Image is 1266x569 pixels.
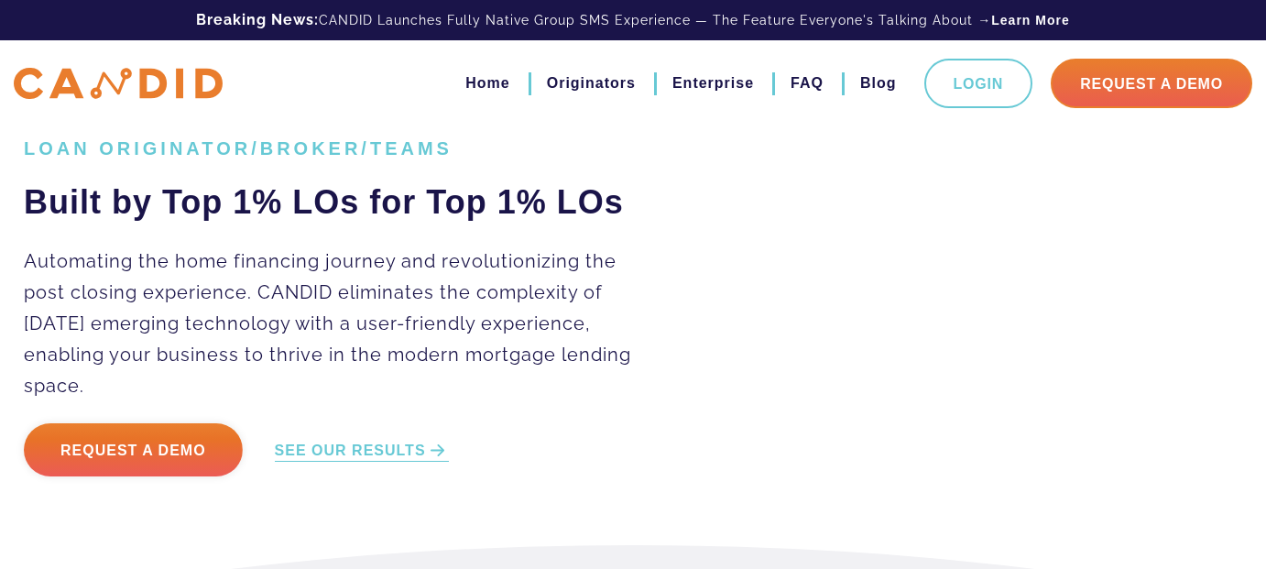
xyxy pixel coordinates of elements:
a: SEE OUR RESULTS [275,441,449,462]
a: Learn More [991,11,1069,29]
a: Request a Demo [24,423,243,476]
img: CANDID APP [14,68,223,100]
a: Originators [547,68,636,99]
a: Login [924,59,1033,108]
a: Home [465,68,509,99]
a: FAQ [791,68,824,99]
a: Blog [860,68,897,99]
b: Breaking News: [196,11,319,28]
a: Enterprise [672,68,754,99]
h1: LOAN ORIGINATOR/BROKER/TEAMS [24,137,659,159]
h2: Built by Top 1% LOs for Top 1% LOs [24,181,659,224]
a: Request A Demo [1051,59,1252,108]
p: Automating the home financing journey and revolutionizing the post closing experience. CANDID eli... [24,246,659,401]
